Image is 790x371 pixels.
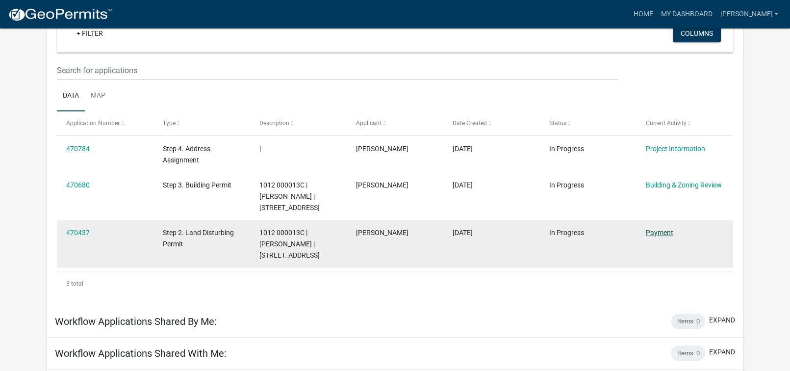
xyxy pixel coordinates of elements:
[347,111,443,135] datatable-header-cell: Applicant
[709,315,735,325] button: expand
[163,181,231,189] span: Step 3. Building Permit
[163,145,210,164] span: Step 4. Address Assignment
[66,145,90,153] a: 470784
[646,229,673,237] a: Payment
[259,120,289,127] span: Description
[57,111,153,135] datatable-header-cell: Application Number
[453,120,487,127] span: Date Created
[549,145,584,153] span: In Progress
[549,120,566,127] span: Status
[55,316,217,327] h5: Workflow Applications Shared By Me:
[453,181,473,189] span: 08/28/2025
[637,111,733,135] datatable-header-cell: Current Activity
[709,347,735,357] button: expand
[549,229,584,237] span: In Progress
[657,5,716,24] a: My Dashboard
[453,229,473,237] span: 08/28/2025
[250,111,347,135] datatable-header-cell: Description
[673,25,721,42] button: Columns
[356,120,382,127] span: Applicant
[671,345,705,361] div: Items: 0
[646,120,687,127] span: Current Activity
[356,145,408,153] span: Ronald W
[55,347,227,359] h5: Workflow Applications Shared With Me:
[453,145,473,153] span: 08/28/2025
[259,181,320,212] span: 1012 000013C | HIXSON RONALD W | 1183 STATE LINE RD N
[259,145,261,153] span: |
[646,181,722,189] a: Building & Zoning Review
[57,80,85,112] a: Data
[629,5,657,24] a: Home
[66,181,90,189] a: 470680
[443,111,540,135] datatable-header-cell: Date Created
[356,229,408,237] span: Ronald W
[69,25,111,42] a: + Filter
[671,314,705,329] div: Items: 0
[66,120,120,127] span: Application Number
[646,145,705,153] a: Project Information
[259,229,320,259] span: 1012 000013C | HIXSON RONALD W | 1183 STATE LINE RD N
[57,271,734,296] div: 3 total
[85,80,111,112] a: Map
[66,229,90,237] a: 470437
[356,181,408,189] span: Ronald W
[540,111,637,135] datatable-header-cell: Status
[163,120,176,127] span: Type
[549,181,584,189] span: In Progress
[57,60,618,80] input: Search for applications
[716,5,782,24] a: [PERSON_NAME]
[153,111,250,135] datatable-header-cell: Type
[163,229,234,248] span: Step 2. Land Disturbing Permit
